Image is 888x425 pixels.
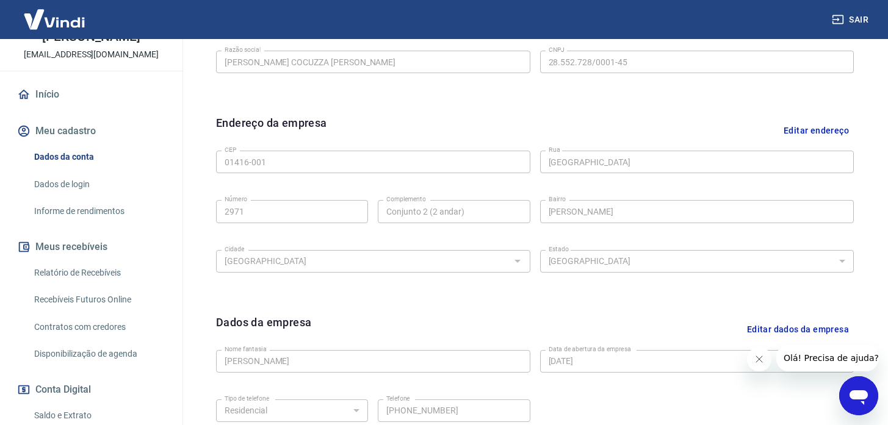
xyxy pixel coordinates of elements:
button: Meu cadastro [15,118,168,145]
h6: Dados da empresa [216,314,311,345]
label: Tipo de telefone [225,394,269,403]
h6: Endereço da empresa [216,115,327,146]
label: Estado [549,245,569,254]
iframe: Close message [747,347,771,371]
label: CNPJ [549,45,565,54]
a: Dados da conta [29,145,168,170]
button: Editar endereço [779,115,854,146]
label: Razão social [225,45,261,54]
iframe: Message from company [776,345,878,371]
iframe: Button to launch messaging window [839,376,878,415]
input: Digite aqui algumas palavras para buscar a cidade [220,254,507,269]
a: Contratos com credores [29,315,168,340]
label: Data de abertura da empresa [549,345,631,354]
input: DD/MM/YYYY [540,350,824,373]
label: Nome fantasia [225,345,267,354]
span: Olá! Precisa de ajuda? [7,9,103,18]
p: [EMAIL_ADDRESS][DOMAIN_NAME] [24,48,159,61]
label: Bairro [549,195,566,204]
p: [PERSON_NAME] [42,30,140,43]
label: CEP [225,145,236,154]
button: Editar dados da empresa [742,314,854,345]
img: Vindi [15,1,94,38]
a: Relatório de Recebíveis [29,260,168,285]
label: Cidade [225,245,244,254]
button: Meus recebíveis [15,234,168,260]
button: Sair [829,9,873,31]
a: Disponibilização de agenda [29,341,168,366]
label: Número [225,195,247,204]
a: Informe de rendimentos [29,199,168,224]
a: Recebíveis Futuros Online [29,287,168,312]
a: Dados de login [29,172,168,197]
label: Rua [549,145,560,154]
a: Início [15,81,168,108]
label: Complemento [386,195,426,204]
label: Telefone [386,394,410,403]
button: Conta Digital [15,376,168,403]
